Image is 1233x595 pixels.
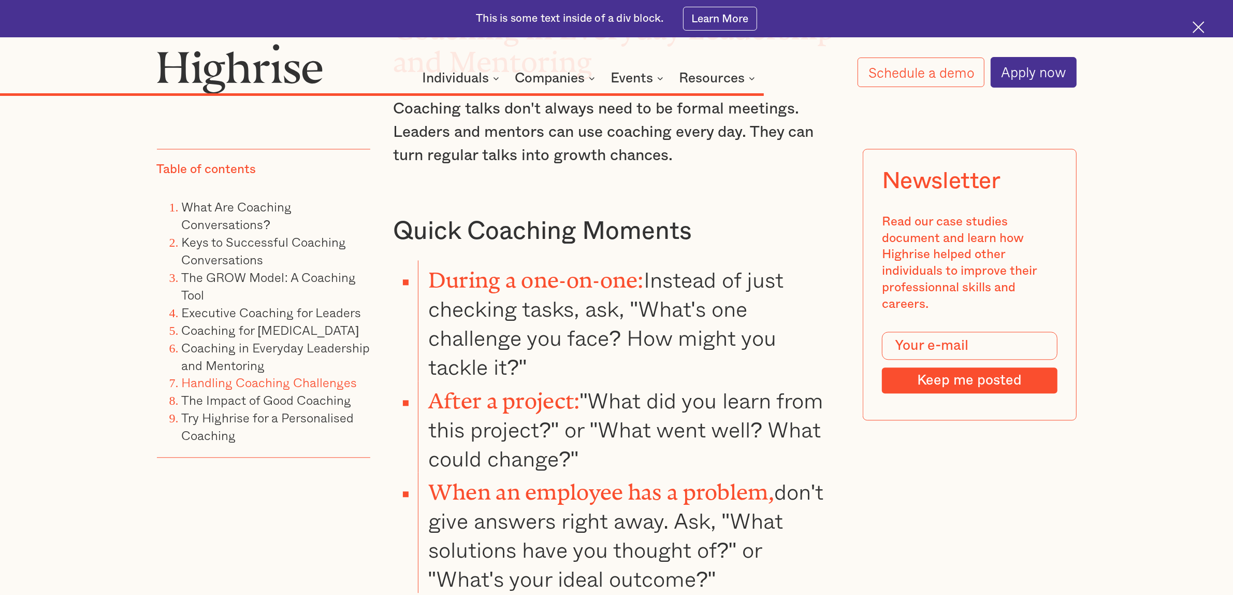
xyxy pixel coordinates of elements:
a: Try Highrise for a Personalised Coaching [182,408,354,445]
div: Individuals [422,72,489,84]
a: Apply now [991,57,1077,87]
div: Resources [679,72,745,84]
a: The Impact of Good Coaching [182,391,352,410]
div: Companies [515,72,598,84]
li: don't give answers right away. Ask, "What solutions have you thought of?" or "What's your ideal o... [418,472,840,592]
input: Your e-mail [882,332,1057,360]
a: Executive Coaching for Leaders [182,303,361,322]
a: Schedule a demo [858,58,984,88]
strong: When an employee has a problem, [428,479,774,493]
li: "What did you learn from this project?" or "What went well? What could change?" [418,381,840,473]
a: The GROW Model: A Coaching Tool [182,268,356,305]
a: Coaching for [MEDICAL_DATA] [182,320,359,339]
div: Resources [679,72,758,84]
a: Handling Coaching Challenges [182,373,357,392]
form: Modal Form [882,332,1057,394]
div: Events [611,72,666,84]
strong: After a project: [428,388,580,402]
strong: During a one-on-one: [428,267,644,281]
a: Coaching in Everyday Leadership and Mentoring [182,338,370,375]
img: Highrise logo [157,44,323,94]
a: Keys to Successful Coaching Conversations [182,233,346,270]
input: Keep me posted [882,368,1057,394]
p: Coaching talks don't always need to be formal meetings. Leaders and mentors can use coaching ever... [393,97,840,167]
img: Cross icon [1193,21,1205,33]
div: Individuals [422,72,502,84]
div: Newsletter [882,168,1000,195]
li: Instead of just checking tasks, ask, "What's one challenge you face? How might you tackle it?" [418,260,840,380]
div: Companies [515,72,585,84]
a: Learn More [683,7,757,30]
div: This is some text inside of a div block. [476,11,664,26]
h3: Quick Coaching Moments [393,216,840,247]
a: What Are Coaching Conversations? [182,197,292,234]
div: Read our case studies document and learn how Highrise helped other individuals to improve their p... [882,214,1057,313]
div: Table of contents [157,162,256,179]
div: Events [611,72,653,84]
